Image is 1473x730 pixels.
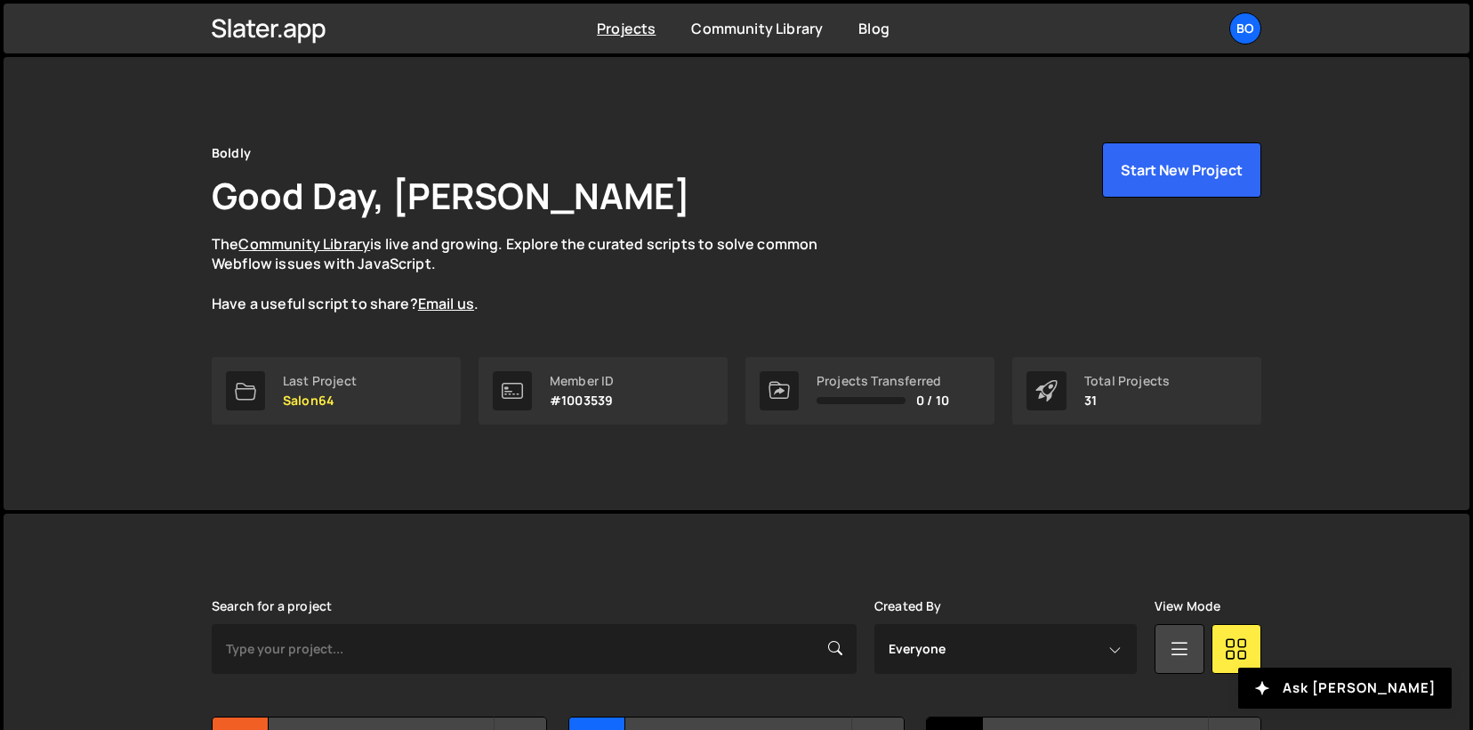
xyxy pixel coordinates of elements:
input: Type your project... [212,624,857,674]
div: Boldly [212,142,251,164]
span: 0 / 10 [916,393,949,408]
a: Community Library [691,19,823,38]
label: View Mode [1155,599,1220,613]
p: #1003539 [550,393,614,408]
p: 31 [1084,393,1170,408]
a: Blog [858,19,889,38]
p: The is live and growing. Explore the curated scripts to solve common Webflow issues with JavaScri... [212,234,852,314]
a: Last Project Salon64 [212,357,461,425]
p: Salon64 [283,393,357,408]
a: Community Library [238,234,370,254]
div: Last Project [283,374,357,388]
a: Bo [1229,12,1261,45]
button: Start New Project [1102,142,1261,198]
h1: Good Day, [PERSON_NAME] [212,171,690,220]
label: Created By [874,599,942,613]
div: Member ID [550,374,614,388]
a: Email us [418,294,474,313]
label: Search for a project [212,599,332,613]
button: Ask [PERSON_NAME] [1238,668,1452,709]
div: Projects Transferred [817,374,949,388]
div: Total Projects [1084,374,1170,388]
a: Projects [597,19,656,38]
